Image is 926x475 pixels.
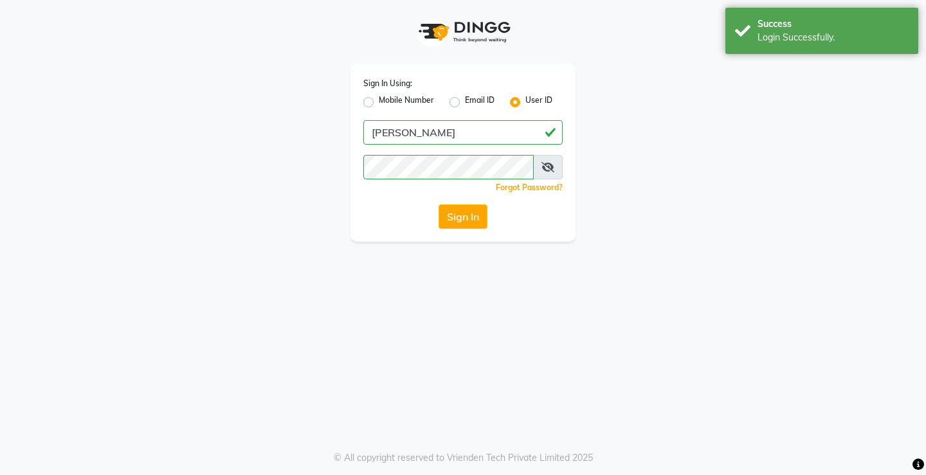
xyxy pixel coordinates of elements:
[439,204,487,229] button: Sign In
[363,120,563,145] input: Username
[758,17,909,31] div: Success
[758,31,909,44] div: Login Successfully.
[379,94,434,110] label: Mobile Number
[496,183,563,192] a: Forgot Password?
[412,13,514,51] img: logo1.svg
[363,78,412,89] label: Sign In Using:
[525,94,552,110] label: User ID
[465,94,495,110] label: Email ID
[363,155,534,179] input: Username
